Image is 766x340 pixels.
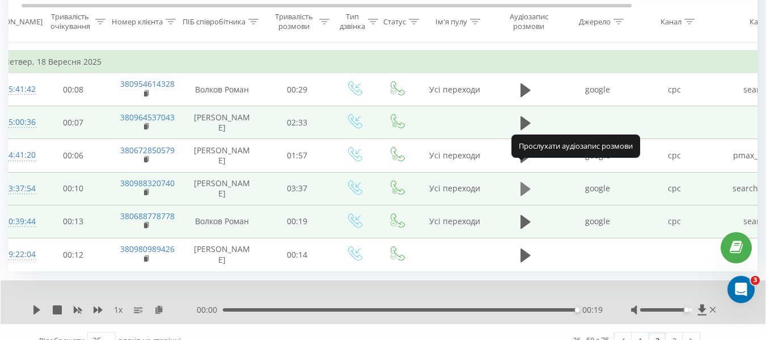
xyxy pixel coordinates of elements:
td: 01:57 [262,139,333,172]
td: google [560,172,636,205]
a: 380954614328 [120,78,175,89]
td: 00:12 [38,238,109,271]
td: google [560,205,636,238]
span: 00:00 [197,304,223,316]
span: 00:19 [582,304,603,316]
td: Усі переходи [418,172,492,205]
span: 3 [751,276,760,285]
td: cpc [636,172,713,205]
td: [PERSON_NAME] [183,172,262,205]
div: Джерело [579,16,611,26]
div: Канал [661,16,682,26]
a: 380688778778 [120,211,175,221]
td: [PERSON_NAME] [183,238,262,271]
div: 14:41:20 [4,144,27,166]
td: cpc [636,139,713,172]
td: 00:19 [262,205,333,238]
div: Тривалість розмови [272,12,316,31]
td: 00:29 [262,73,333,106]
td: 02:33 [262,106,333,139]
a: 380988320740 [120,178,175,188]
td: cpc [636,205,713,238]
span: 1 x [114,304,122,316]
div: Accessibility label [684,308,688,312]
a: 380964537043 [120,112,175,123]
iframe: Intercom live chat [727,276,755,303]
td: 00:08 [38,73,109,106]
div: Ім'я пулу [435,16,467,26]
td: 00:14 [262,238,333,271]
div: 15:41:42 [4,78,27,100]
div: 15:00:36 [4,111,27,133]
td: 00:07 [38,106,109,139]
td: cpc [636,73,713,106]
div: Тривалість очікування [48,12,92,31]
a: 380980989426 [120,244,175,254]
td: 00:13 [38,205,109,238]
td: [PERSON_NAME] [183,106,262,139]
td: Усі переходи [418,139,492,172]
td: [PERSON_NAME] [183,139,262,172]
td: Усі переходи [418,205,492,238]
div: Прослухати аудіозапис розмови [511,135,640,157]
div: Тип дзвінка [340,12,365,31]
td: Усі переходи [418,73,492,106]
td: 03:37 [262,172,333,205]
div: Accessibility label [575,308,579,312]
div: Номер клієнта [112,16,163,26]
td: Волков Роман [183,205,262,238]
td: google [560,73,636,106]
td: Волков Роман [183,73,262,106]
div: Аудіозапис розмови [501,12,556,31]
div: 13:37:54 [4,178,27,200]
td: 00:10 [38,172,109,205]
div: ПІБ співробітника [183,16,246,26]
div: Статус [383,16,406,26]
div: 10:39:44 [4,211,27,233]
a: 380672850579 [120,145,175,156]
td: 00:06 [38,139,109,172]
div: 09:22:04 [4,244,27,266]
